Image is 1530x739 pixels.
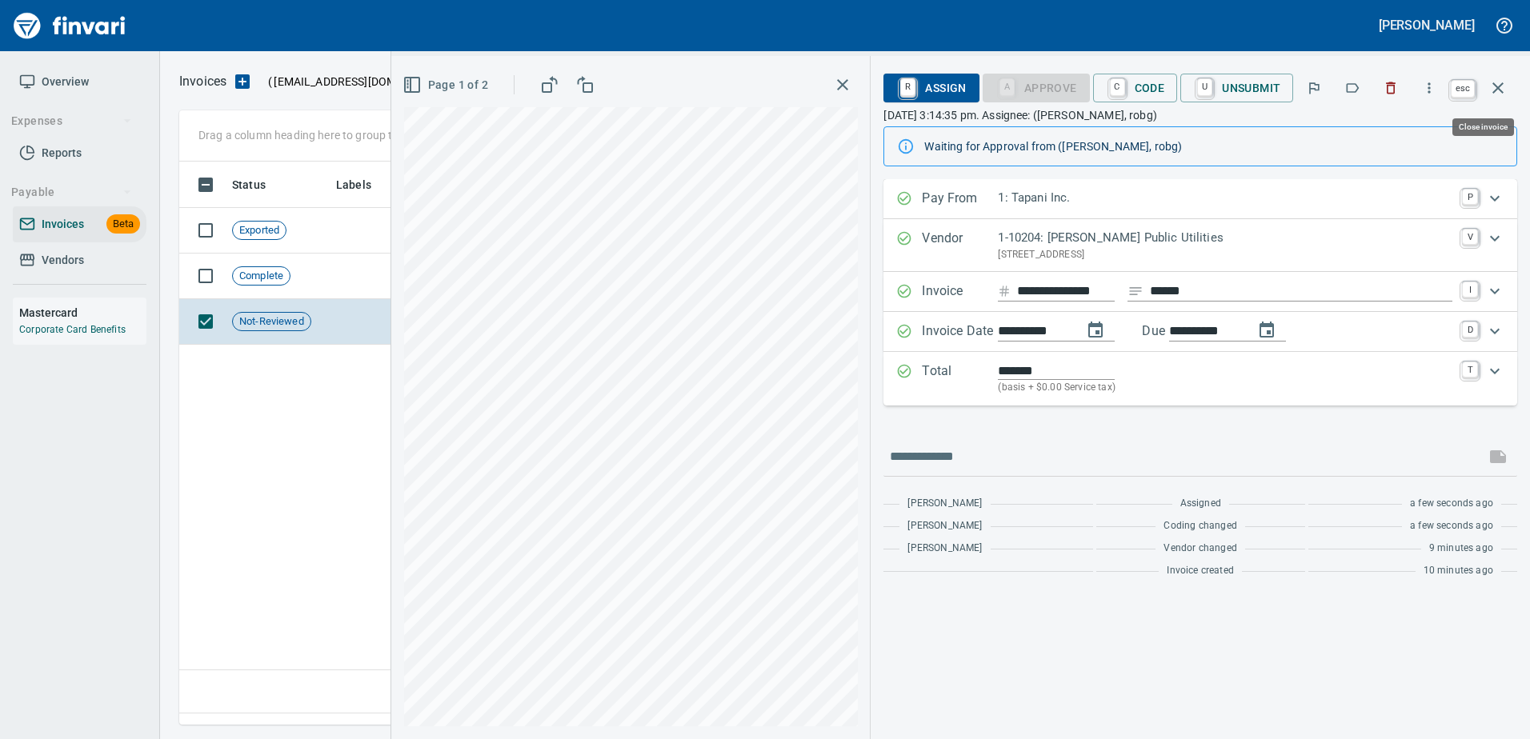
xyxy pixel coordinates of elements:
[179,72,226,91] nav: breadcrumb
[1462,282,1478,298] a: I
[998,189,1452,207] p: 1: Tapani Inc.
[1110,78,1125,96] a: C
[232,175,266,194] span: Status
[1462,189,1478,205] a: P
[1410,496,1493,512] span: a few seconds ago
[896,74,966,102] span: Assign
[1164,541,1236,557] span: Vendor changed
[42,72,89,92] span: Overview
[13,242,146,278] a: Vendors
[232,175,286,194] span: Status
[406,75,488,95] span: Page 1 of 2
[19,304,146,322] h6: Mastercard
[998,282,1011,301] svg: Invoice number
[1335,70,1370,106] button: Labels
[922,229,998,262] p: Vendor
[1429,541,1493,557] span: 9 minutes ago
[907,541,982,557] span: [PERSON_NAME]
[998,380,1452,396] p: (basis + $0.00 Service tax)
[1451,80,1475,98] a: esc
[907,496,982,512] span: [PERSON_NAME]
[1424,563,1493,579] span: 10 minutes ago
[907,518,982,534] span: [PERSON_NAME]
[272,74,456,90] span: [EMAIL_ADDRESS][DOMAIN_NAME]
[198,127,433,143] p: Drag a column heading here to group the table
[233,314,310,330] span: Not-Reviewed
[1106,74,1165,102] span: Code
[1462,322,1478,338] a: D
[42,214,84,234] span: Invoices
[922,189,998,210] p: Pay From
[883,179,1517,219] div: Expand
[1412,70,1447,106] button: More
[1379,17,1475,34] h5: [PERSON_NAME]
[336,175,392,194] span: Labels
[1167,563,1234,579] span: Invoice created
[1373,70,1408,106] button: Discard
[258,74,461,90] p: ( )
[883,272,1517,312] div: Expand
[922,362,998,396] p: Total
[233,223,286,238] span: Exported
[19,324,126,335] a: Corporate Card Benefits
[1193,74,1280,102] span: Unsubmit
[399,70,495,100] button: Page 1 of 2
[1296,70,1332,106] button: Flag
[1479,437,1517,476] span: This records your message into the invoice and notifies anyone mentioned
[10,6,130,45] img: Finvari
[998,247,1452,263] p: [STREET_ADDRESS]
[998,229,1452,247] p: 1-10204: [PERSON_NAME] Public Utilities
[336,175,371,194] span: Labels
[226,72,258,91] button: Upload an Invoice
[983,80,1090,94] div: Coding Required
[1142,322,1218,341] p: Due
[883,74,979,102] button: RAssign
[900,78,915,96] a: R
[11,182,132,202] span: Payable
[1248,311,1286,350] button: change due date
[5,106,138,136] button: Expenses
[233,269,290,284] span: Complete
[1127,283,1143,299] svg: Invoice description
[179,72,226,91] p: Invoices
[42,143,82,163] span: Reports
[42,250,84,270] span: Vendors
[883,219,1517,272] div: Expand
[13,206,146,242] a: InvoicesBeta
[922,282,998,302] p: Invoice
[1462,229,1478,245] a: V
[883,312,1517,352] div: Expand
[883,107,1517,123] p: [DATE] 3:14:35 pm. Assignee: ([PERSON_NAME], robg)
[1375,13,1479,38] button: [PERSON_NAME]
[1462,362,1478,377] a: T
[106,215,140,234] span: Beta
[11,111,132,131] span: Expenses
[1076,311,1115,350] button: change date
[13,135,146,171] a: Reports
[883,352,1517,405] div: Expand
[1180,496,1221,512] span: Assigned
[1164,518,1236,534] span: Coding changed
[922,322,998,342] p: Invoice Date
[1180,74,1293,102] button: UUnsubmit
[13,64,146,100] a: Overview
[1410,518,1493,534] span: a few seconds ago
[924,132,1504,161] div: Waiting for Approval from ([PERSON_NAME], robg)
[1093,74,1178,102] button: CCode
[5,178,138,207] button: Payable
[1197,78,1212,96] a: U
